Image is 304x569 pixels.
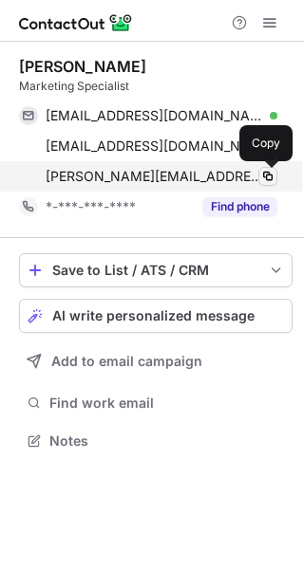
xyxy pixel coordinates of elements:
button: Notes [19,428,293,454]
button: AI write personalized message [19,299,293,333]
span: Find work email [49,395,285,412]
div: Marketing Specialist [19,78,293,95]
span: Add to email campaign [51,354,202,369]
button: Add to email campaign [19,344,293,378]
button: Reveal Button [202,197,277,216]
div: Save to List / ATS / CRM [52,263,259,278]
span: [EMAIL_ADDRESS][DOMAIN_NAME] [46,138,263,155]
span: Notes [49,432,285,450]
span: AI write personalized message [52,308,255,323]
span: [EMAIL_ADDRESS][DOMAIN_NAME] [46,107,263,124]
span: [PERSON_NAME][EMAIL_ADDRESS][DOMAIN_NAME] [46,168,263,185]
div: [PERSON_NAME] [19,57,146,76]
button: save-profile-one-click [19,253,293,287]
button: Find work email [19,390,293,416]
img: ContactOut v5.3.10 [19,11,133,34]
